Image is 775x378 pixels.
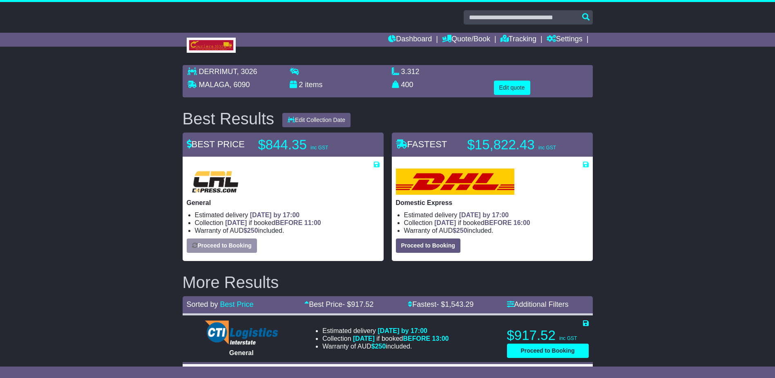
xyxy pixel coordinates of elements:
[494,81,530,95] button: Edit quote
[371,343,386,350] span: $
[351,300,373,308] span: 917.52
[500,33,536,47] a: Tracking
[322,342,449,350] li: Warranty of AUD included.
[304,219,321,226] span: 11:00
[453,227,467,234] span: $
[459,211,509,218] span: [DATE] by 17:00
[299,81,303,89] span: 2
[179,110,279,128] div: Best Results
[559,335,577,341] span: inc GST
[401,81,413,89] span: 400
[183,273,593,291] h2: More Results
[237,67,257,76] span: , 3026
[304,300,373,308] a: Best Price- $917.52
[342,300,373,308] span: - $
[322,327,449,335] li: Estimated delivery
[225,219,247,226] span: [DATE]
[404,227,589,234] li: Warranty of AUD included.
[322,335,449,342] li: Collection
[436,300,473,308] span: - $
[353,335,375,342] span: [DATE]
[187,239,257,253] button: Proceed to Booking
[507,300,569,308] a: Additional Filters
[187,199,380,207] p: General
[396,239,460,253] button: Proceed to Booking
[305,81,323,89] span: items
[199,81,230,89] span: MALAGA
[187,169,244,195] img: CRL: General
[442,33,490,47] a: Quote/Book
[403,335,430,342] span: BEFORE
[507,344,589,358] button: Proceed to Booking
[195,227,380,234] li: Warranty of AUD included.
[377,327,427,334] span: [DATE] by 17:00
[353,335,449,342] span: if booked
[388,33,432,47] a: Dashboard
[229,349,254,356] span: General
[243,227,258,234] span: $
[204,320,279,345] img: CTI Logistics - Interstate: General
[187,139,245,149] span: BEST PRICE
[507,327,589,344] p: $917.52
[396,199,589,207] p: Domestic Express
[445,300,473,308] span: 1,543.29
[310,145,328,151] span: inc GST
[396,139,447,149] span: FASTEST
[220,300,254,308] a: Best Price
[230,81,250,89] span: , 6090
[258,137,360,153] p: $844.35
[538,145,556,151] span: inc GST
[408,300,473,308] a: Fastest- $1,543.29
[434,219,530,226] span: if booked
[396,169,514,195] img: DHL: Domestic Express
[275,219,303,226] span: BEFORE
[250,211,300,218] span: [DATE] by 17:00
[467,137,570,153] p: $15,822.43
[432,335,449,342] span: 13:00
[199,67,237,76] span: DERRIMUT
[434,219,456,226] span: [DATE]
[187,300,218,308] span: Sorted by
[514,219,530,226] span: 16:00
[225,219,321,226] span: if booked
[404,219,589,227] li: Collection
[247,227,258,234] span: 250
[401,67,420,76] span: 3.312
[456,227,467,234] span: 250
[195,219,380,227] li: Collection
[195,211,380,219] li: Estimated delivery
[375,343,386,350] span: 250
[404,211,589,219] li: Estimated delivery
[485,219,512,226] span: BEFORE
[547,33,583,47] a: Settings
[282,113,351,127] button: Edit Collection Date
